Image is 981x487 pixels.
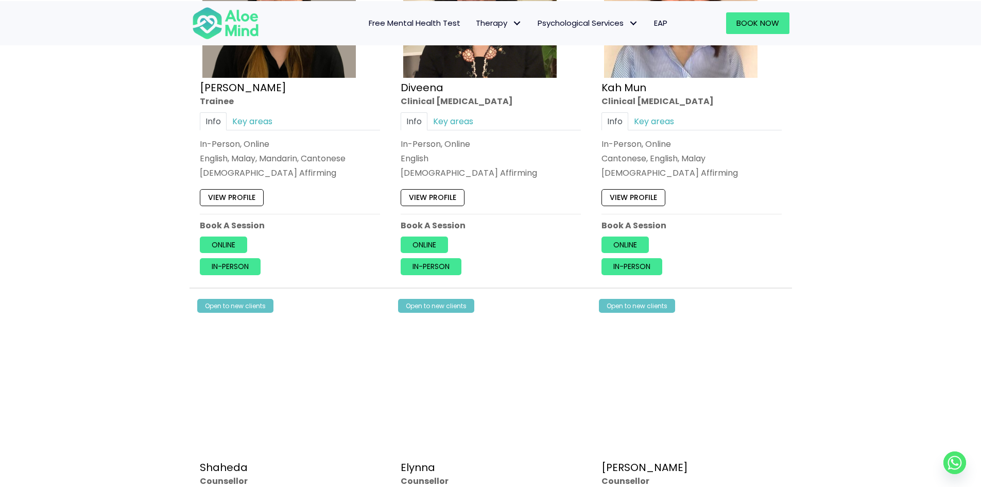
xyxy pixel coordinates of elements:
[398,299,474,313] div: Open to new clients
[601,189,665,206] a: View profile
[200,167,380,179] div: [DEMOGRAPHIC_DATA] Affirming
[601,258,662,275] a: In-person
[401,80,443,94] a: Diveena
[601,237,649,253] a: Online
[943,451,966,474] a: Whatsapp
[197,299,273,313] div: Open to new clients
[726,12,789,34] a: Book Now
[200,237,247,253] a: Online
[202,304,356,458] img: Shaheda Counsellor
[626,15,641,30] span: Psychological Services: submenu
[200,475,380,487] div: Counsellor
[227,112,278,130] a: Key areas
[427,112,479,130] a: Key areas
[401,167,581,179] div: [DEMOGRAPHIC_DATA] Affirming
[200,95,380,107] div: Trainee
[601,112,628,130] a: Info
[401,258,461,275] a: In-person
[538,18,639,28] span: Psychological Services
[401,138,581,150] div: In-Person, Online
[601,153,782,164] p: Cantonese, English, Malay
[401,153,581,164] p: English
[401,460,435,475] a: Elynna
[200,460,248,475] a: Shaheda
[200,138,380,150] div: In-Person, Online
[401,475,581,487] div: Counsellor
[369,18,460,28] span: Free Mental Health Test
[401,237,448,253] a: Online
[476,18,522,28] span: Therapy
[401,112,427,130] a: Info
[601,138,782,150] div: In-Person, Online
[200,80,286,94] a: [PERSON_NAME]
[601,95,782,107] div: Clinical [MEDICAL_DATA]
[272,12,675,34] nav: Menu
[200,219,380,231] p: Book A Session
[401,95,581,107] div: Clinical [MEDICAL_DATA]
[192,6,259,40] img: Aloe mind Logo
[401,189,464,206] a: View profile
[599,299,675,313] div: Open to new clients
[361,12,468,34] a: Free Mental Health Test
[654,18,667,28] span: EAP
[736,18,779,28] span: Book Now
[646,12,675,34] a: EAP
[200,258,261,275] a: In-person
[200,112,227,130] a: Info
[628,112,680,130] a: Key areas
[601,460,688,475] a: [PERSON_NAME]
[401,219,581,231] p: Book A Session
[601,219,782,231] p: Book A Session
[403,304,557,458] img: Elynna Counsellor
[601,167,782,179] div: [DEMOGRAPHIC_DATA] Affirming
[530,12,646,34] a: Psychological ServicesPsychological Services: submenu
[604,304,758,458] img: Emelyne Counsellor
[510,15,525,30] span: Therapy: submenu
[200,153,380,164] p: English, Malay, Mandarin, Cantonese
[601,475,782,487] div: Counsellor
[601,80,646,94] a: Kah Mun
[468,12,530,34] a: TherapyTherapy: submenu
[200,189,264,206] a: View profile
